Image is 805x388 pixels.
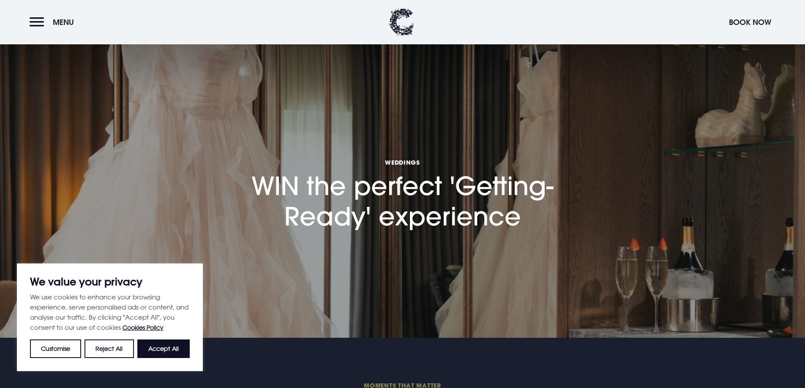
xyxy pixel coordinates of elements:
[85,339,134,358] button: Reject All
[53,17,74,27] span: Menu
[234,111,572,231] h1: WIN the perfect 'Getting-Ready' experience
[30,339,81,358] button: Customise
[725,13,775,31] button: Book Now
[389,8,414,36] img: Clandeboye Lodge
[30,277,190,287] p: We value your privacy
[123,324,164,331] a: Cookies Policy
[234,158,572,166] span: Weddings
[17,263,203,371] div: We value your privacy
[30,292,190,333] p: We use cookies to enhance your browsing experience, serve personalised ads or content, and analys...
[137,339,190,358] button: Accept All
[30,13,78,31] button: Menu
